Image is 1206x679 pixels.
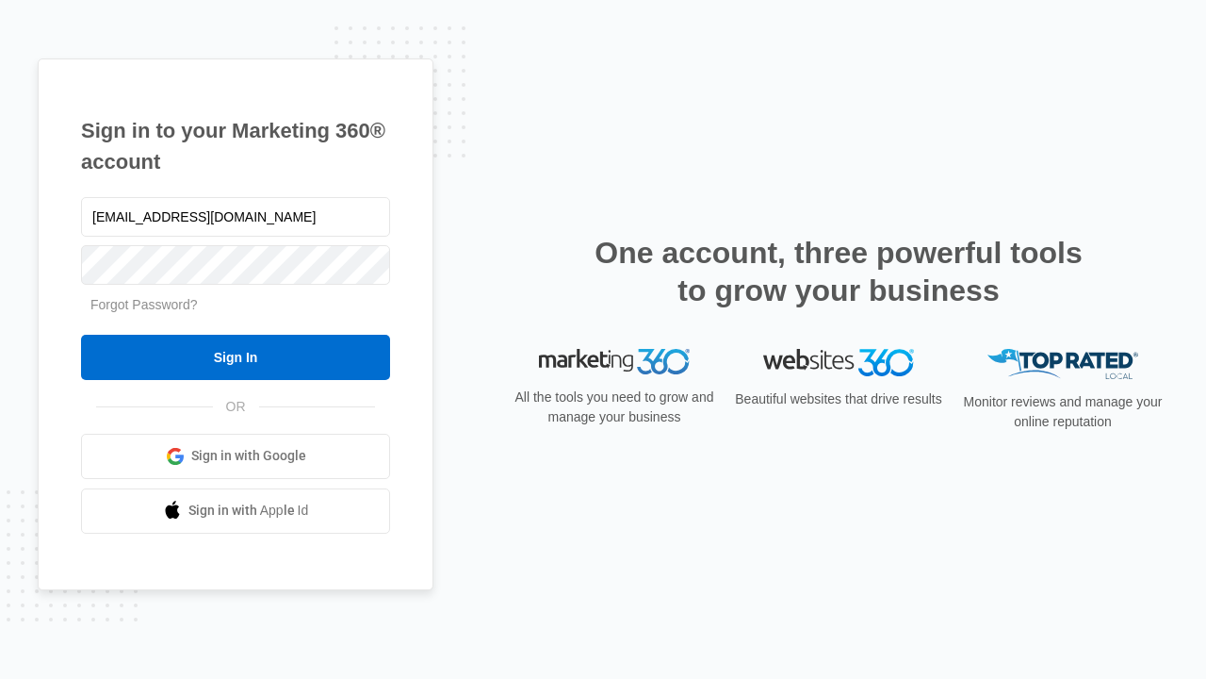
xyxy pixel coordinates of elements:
[81,335,390,380] input: Sign In
[81,197,390,237] input: Email
[213,397,259,417] span: OR
[509,388,720,427] p: All the tools you need to grow and manage your business
[81,115,390,177] h1: Sign in to your Marketing 360® account
[733,389,944,409] p: Beautiful websites that drive results
[81,434,390,479] a: Sign in with Google
[90,297,198,312] a: Forgot Password?
[957,392,1168,432] p: Monitor reviews and manage your online reputation
[188,501,309,521] span: Sign in with Apple Id
[589,234,1088,309] h2: One account, three powerful tools to grow your business
[81,489,390,534] a: Sign in with Apple Id
[539,349,690,375] img: Marketing 360
[987,349,1138,380] img: Top Rated Local
[763,349,914,376] img: Websites 360
[191,446,306,466] span: Sign in with Google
